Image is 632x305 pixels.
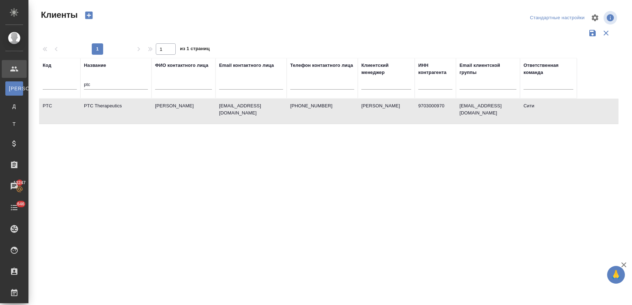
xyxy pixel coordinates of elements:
[80,99,152,124] td: PTC Therapeutics
[586,26,599,40] button: Сохранить фильтры
[290,62,353,69] div: Телефон контактного лица
[80,9,97,21] button: Создать
[155,62,208,69] div: ФИО контактного лица
[219,62,274,69] div: Email контактного лица
[520,99,577,124] td: Сити
[607,266,625,284] button: 🙏
[9,85,20,92] span: [PERSON_NAME]
[13,200,29,208] span: 646
[152,99,216,124] td: [PERSON_NAME]
[9,103,20,110] span: Д
[599,26,613,40] button: Сбросить фильтры
[528,12,586,23] div: split button
[586,9,604,26] span: Настроить таблицу
[361,62,411,76] div: Клиентский менеджер
[2,177,27,195] a: 13247
[456,99,520,124] td: [EMAIL_ADDRESS][DOMAIN_NAME]
[180,44,210,55] span: из 1 страниц
[5,81,23,96] a: [PERSON_NAME]
[418,62,452,76] div: ИНН контрагента
[219,102,283,117] p: [EMAIL_ADDRESS][DOMAIN_NAME]
[415,99,456,124] td: 9703000970
[524,62,573,76] div: Ответственная команда
[290,102,354,109] p: [PHONE_NUMBER]
[460,62,516,76] div: Email клиентской группы
[358,99,415,124] td: [PERSON_NAME]
[84,62,106,69] div: Название
[39,99,80,124] td: PTC
[604,11,618,25] span: Посмотреть информацию
[5,117,23,131] a: Т
[39,9,78,21] span: Клиенты
[5,99,23,113] a: Д
[2,199,27,216] a: 646
[9,179,30,186] span: 13247
[610,267,622,282] span: 🙏
[9,121,20,128] span: Т
[43,62,51,69] div: Код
